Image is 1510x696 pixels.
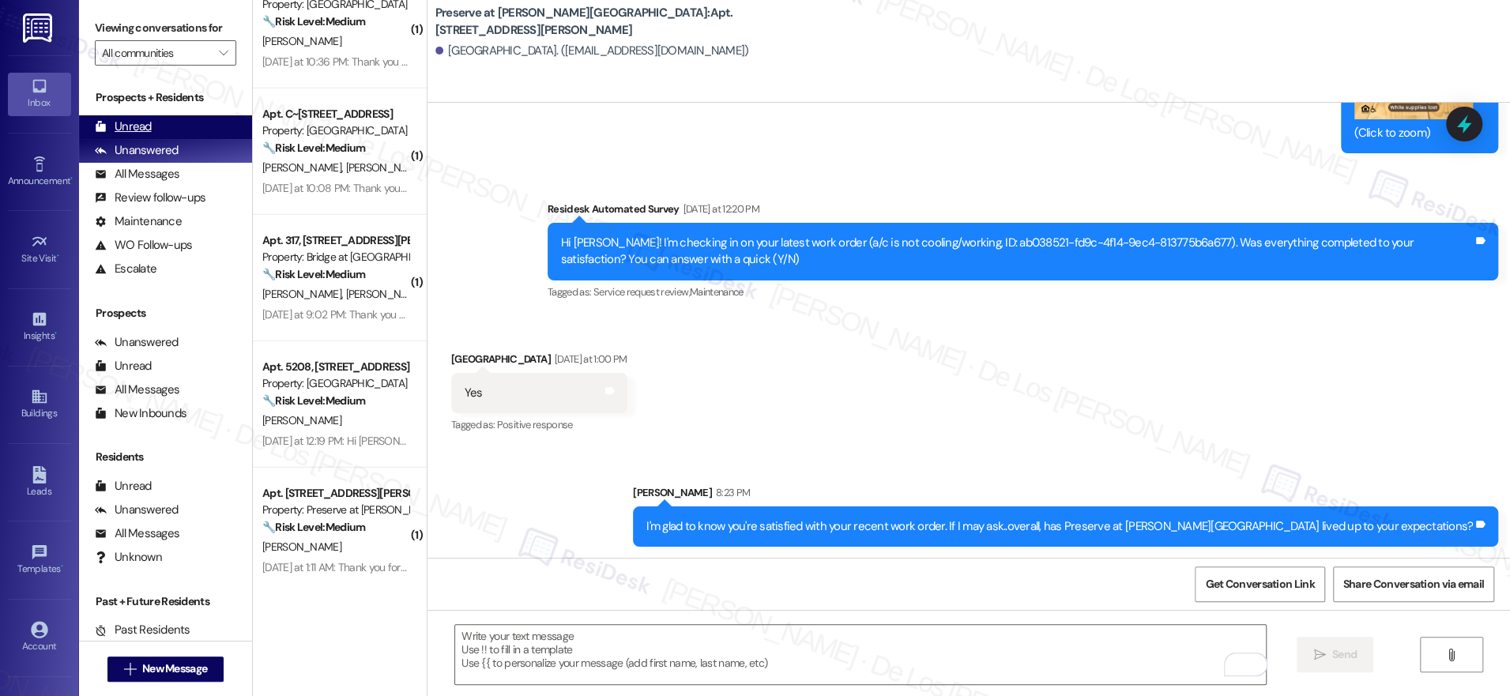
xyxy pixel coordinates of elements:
[1333,566,1494,602] button: Share Conversation via email
[8,461,71,504] a: Leads
[142,660,207,677] span: New Message
[262,34,341,48] span: [PERSON_NAME]
[262,287,346,301] span: [PERSON_NAME]
[262,375,409,392] div: Property: [GEOGRAPHIC_DATA]
[262,106,409,122] div: Apt. C~[STREET_ADDRESS]
[1205,576,1314,593] span: Get Conversation Link
[262,560,1222,574] div: [DATE] at 1:11 AM: Thank you for your message. Our offices are currently closed, but we will cont...
[465,385,483,401] div: Yes
[61,561,63,572] span: •
[95,16,236,40] label: Viewing conversations for
[262,393,365,408] strong: 🔧 Risk Level: Medium
[548,201,1498,223] div: Residesk Automated Survey
[95,478,152,495] div: Unread
[435,43,749,59] div: [GEOGRAPHIC_DATA]. ([EMAIL_ADDRESS][DOMAIN_NAME])
[57,250,59,261] span: •
[551,351,627,367] div: [DATE] at 1:00 PM
[8,616,71,659] a: Account
[262,540,341,554] span: [PERSON_NAME]
[8,228,71,271] a: Site Visit •
[1313,649,1325,661] i: 
[262,122,409,139] div: Property: [GEOGRAPHIC_DATA]
[451,413,627,436] div: Tagged as:
[95,622,190,638] div: Past Residents
[95,502,179,518] div: Unanswered
[8,383,71,426] a: Buildings
[548,280,1498,303] div: Tagged as:
[455,625,1266,684] textarea: To enrich screen reader interactions, please activate Accessibility in Grammarly extension settings
[262,267,365,281] strong: 🔧 Risk Level: Medium
[497,418,573,431] span: Positive response
[95,142,179,159] div: Unanswered
[55,328,57,339] span: •
[124,663,136,675] i: 
[79,89,252,106] div: Prospects + Residents
[262,307,1233,322] div: [DATE] at 9:02 PM: Thank you for your message. Our offices are currently closed, but we will cont...
[262,14,365,28] strong: 🔧 Risk Level: Medium
[262,413,341,427] span: [PERSON_NAME]
[593,285,690,299] span: Service request review ,
[8,73,71,115] a: Inbox
[712,484,750,501] div: 8:23 PM
[561,235,1473,269] div: Hi [PERSON_NAME]! I'm checking in on your latest work order (a/c is not cooling/working, ID: ab03...
[690,285,744,299] span: Maintenance
[95,237,192,254] div: WO Follow-ups
[262,434,1301,448] div: [DATE] at 12:19 PM: Hi [PERSON_NAME]! We're so glad you chose Falconhead! We would love to improv...
[79,593,252,610] div: Past + Future Residents
[95,119,152,135] div: Unread
[345,160,424,175] span: [PERSON_NAME]
[70,173,73,184] span: •
[262,160,346,175] span: [PERSON_NAME]
[95,261,156,277] div: Escalate
[79,449,252,465] div: Residents
[95,405,186,422] div: New Inbounds
[95,382,179,398] div: All Messages
[219,47,228,59] i: 
[1297,637,1373,672] button: Send
[262,502,409,518] div: Property: Preserve at [PERSON_NAME][GEOGRAPHIC_DATA]
[95,166,179,182] div: All Messages
[8,306,71,348] a: Insights •
[262,232,409,249] div: Apt. 317, [STREET_ADDRESS][PERSON_NAME]
[451,351,627,373] div: [GEOGRAPHIC_DATA]
[1354,125,1473,141] div: (Click to zoom)
[262,55,1236,69] div: [DATE] at 10:36 PM: Thank you for your message. Our offices are currently closed, but we will con...
[95,213,182,230] div: Maintenance
[646,518,1473,535] div: I'm glad to know you're satisfied with your recent work order. If I may ask..overall, has Preserv...
[95,549,162,566] div: Unknown
[633,484,1498,506] div: [PERSON_NAME]
[680,201,759,217] div: [DATE] at 12:20 PM
[1445,649,1457,661] i: 
[345,287,424,301] span: [PERSON_NAME]
[262,141,365,155] strong: 🔧 Risk Level: Medium
[435,5,751,39] b: Preserve at [PERSON_NAME][GEOGRAPHIC_DATA]: Apt. [STREET_ADDRESS][PERSON_NAME]
[95,358,152,374] div: Unread
[107,656,224,682] button: New Message
[262,520,365,534] strong: 🔧 Risk Level: Medium
[23,13,55,43] img: ResiDesk Logo
[95,190,205,206] div: Review follow-ups
[262,249,409,265] div: Property: Bridge at [GEOGRAPHIC_DATA]
[1195,566,1324,602] button: Get Conversation Link
[262,485,409,502] div: Apt. [STREET_ADDRESS][PERSON_NAME]
[262,359,409,375] div: Apt. 5208, [STREET_ADDRESS]
[8,539,71,581] a: Templates •
[79,305,252,322] div: Prospects
[1343,576,1484,593] span: Share Conversation via email
[262,181,1237,195] div: [DATE] at 10:08 PM: Thank you for your message. Our offices are currently closed, but we will con...
[95,334,179,351] div: Unanswered
[102,40,211,66] input: All communities
[1332,646,1357,663] span: Send
[95,525,179,542] div: All Messages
